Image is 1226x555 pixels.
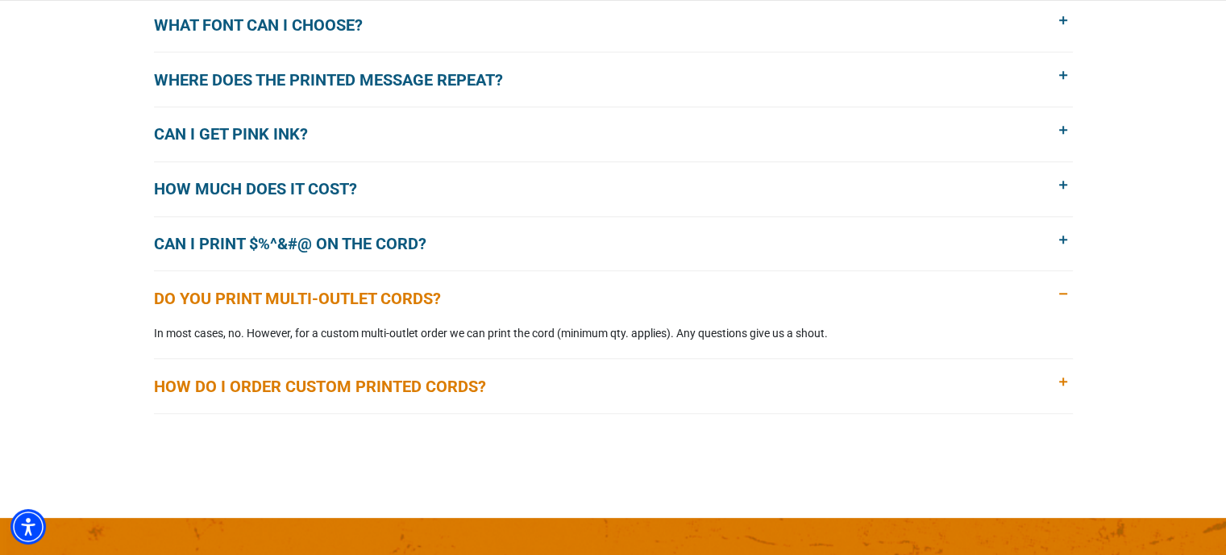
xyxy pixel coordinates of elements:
span: How much does it cost? [154,177,381,201]
span: Can I print $%^&#@ on the cord? [154,232,451,256]
span: How do I order custom printed cords? [154,374,510,399]
button: Can I get pink ink? [154,107,1073,161]
div: Accessibility Menu [10,509,46,545]
button: Can I print $%^&#@ on the cord? [154,217,1073,271]
span: What font can I choose? [154,13,387,37]
button: How much does it cost? [154,162,1073,216]
button: Where does the printed message repeat? [154,52,1073,106]
button: How do I order custom printed cords? [154,359,1073,413]
span: Can I get pink ink? [154,122,332,146]
p: In most cases, no. However, for a custom multi-outlet order we can print the cord (minimum qty. a... [154,325,1073,342]
span: Do you print multi-outlet cords? [154,286,465,311]
span: Where does the printed message repeat? [154,68,527,92]
button: Do you print multi-outlet cords? [154,271,1073,325]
